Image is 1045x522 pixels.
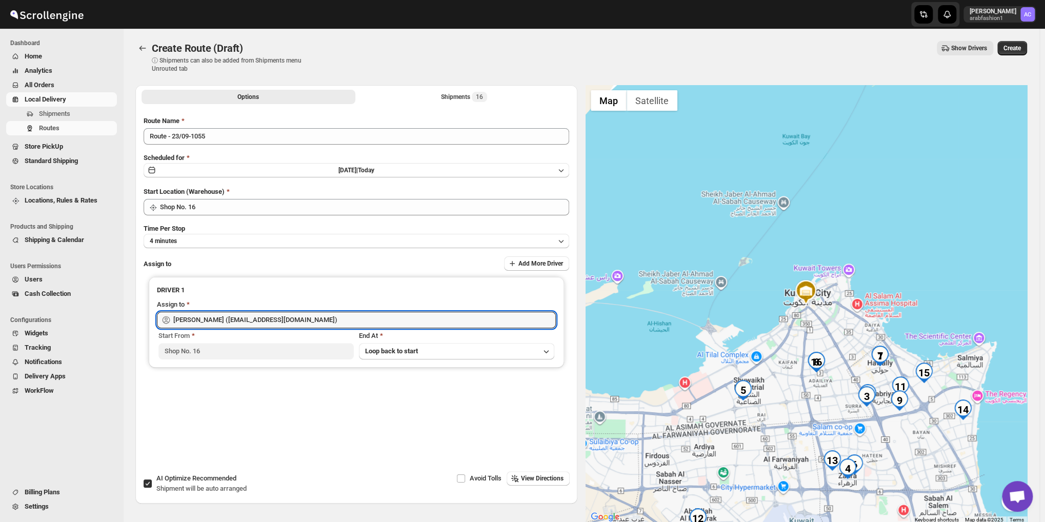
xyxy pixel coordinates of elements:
[192,474,236,482] span: Recommended
[844,454,865,475] div: 6
[359,343,554,359] button: Loop back to start
[504,256,569,271] button: Add More Driver
[914,363,934,383] div: 15
[144,154,185,162] span: Scheduled for
[144,128,569,145] input: Eg: Bengaluru Route
[937,41,993,55] button: Show Drivers
[25,358,62,366] span: Notifications
[25,67,52,74] span: Analytics
[357,90,571,104] button: Selected Shipments
[733,380,753,400] div: 5
[25,275,43,283] span: Users
[1003,44,1021,52] span: Create
[6,384,117,398] button: WorkFlow
[160,199,569,215] input: Search location
[25,236,84,244] span: Shipping & Calendar
[156,485,247,492] span: Shipment will be auto arranged
[10,223,118,231] span: Products and Shipping
[476,93,483,101] span: 16
[157,285,556,295] h3: DRIVER 1
[441,92,487,102] div: Shipments
[10,183,118,191] span: Store Locations
[25,52,42,60] span: Home
[25,329,48,337] span: Widgets
[144,163,569,177] button: [DATE]|Today
[470,474,501,482] span: Avoid Tolls
[156,474,236,482] span: AI Optimize
[951,44,987,52] span: Show Drivers
[142,90,355,104] button: All Route Options
[889,390,910,411] div: 9
[6,233,117,247] button: Shipping & Calendar
[963,6,1036,23] button: User menu
[6,78,117,92] button: All Orders
[25,143,63,150] span: Store PickUp
[25,503,49,510] span: Settings
[1002,481,1033,512] div: Open chat
[25,387,54,394] span: WorkFlow
[10,316,118,324] span: Configurations
[25,95,66,103] span: Local Delivery
[158,332,190,339] span: Start From
[6,107,117,121] button: Shipments
[365,347,418,355] span: Loop back to start
[591,90,627,111] button: Show street map
[6,49,117,64] button: Home
[39,110,70,117] span: Shipments
[6,340,117,355] button: Tracking
[152,56,313,73] p: ⓘ Shipments can also be added from Shipments menu Unrouted tab
[627,90,677,111] button: Show satellite imagery
[359,331,554,341] div: End At
[518,259,563,268] span: Add More Driver
[806,352,827,372] div: 16
[237,93,259,101] span: Options
[970,15,1016,22] p: arabfashion1
[6,272,117,287] button: Users
[6,287,117,301] button: Cash Collection
[25,488,60,496] span: Billing Plans
[6,499,117,514] button: Settings
[890,376,911,397] div: 11
[135,41,150,55] button: Routes
[25,157,78,165] span: Standard Shipping
[144,234,569,248] button: 4 minutes
[10,262,118,270] span: Users Permissions
[6,355,117,369] button: Notifications
[6,326,117,340] button: Widgets
[25,81,54,89] span: All Orders
[857,384,878,405] div: 2
[997,41,1027,55] button: Create
[8,2,85,27] img: ScrollEngine
[25,196,97,204] span: Locations, Rules & Rates
[822,450,842,471] div: 13
[338,167,358,174] span: [DATE] |
[1020,7,1035,22] span: Abizer Chikhly
[144,225,185,232] span: Time Per Stop
[507,471,570,486] button: View Directions
[6,369,117,384] button: Delivery Apps
[521,474,564,483] span: View Directions
[39,124,59,132] span: Routes
[10,39,118,47] span: Dashboard
[173,312,556,328] input: Search assignee
[157,299,185,310] div: Assign to
[870,346,890,366] div: 7
[144,260,171,268] span: Assign to
[970,7,1016,15] p: [PERSON_NAME]
[837,458,858,479] div: 4
[135,108,577,448] div: All Route Options
[144,188,225,195] span: Start Location (Warehouse)
[6,64,117,78] button: Analytics
[6,485,117,499] button: Billing Plans
[6,193,117,208] button: Locations, Rules & Rates
[1001,491,1022,511] button: Map camera controls
[953,399,973,420] div: 14
[152,42,243,54] span: Create Route (Draft)
[358,167,374,174] span: Today
[25,290,71,297] span: Cash Collection
[144,117,179,125] span: Route Name
[6,121,117,135] button: Routes
[856,386,877,407] div: 3
[150,237,177,245] span: 4 minutes
[1024,11,1031,18] text: AC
